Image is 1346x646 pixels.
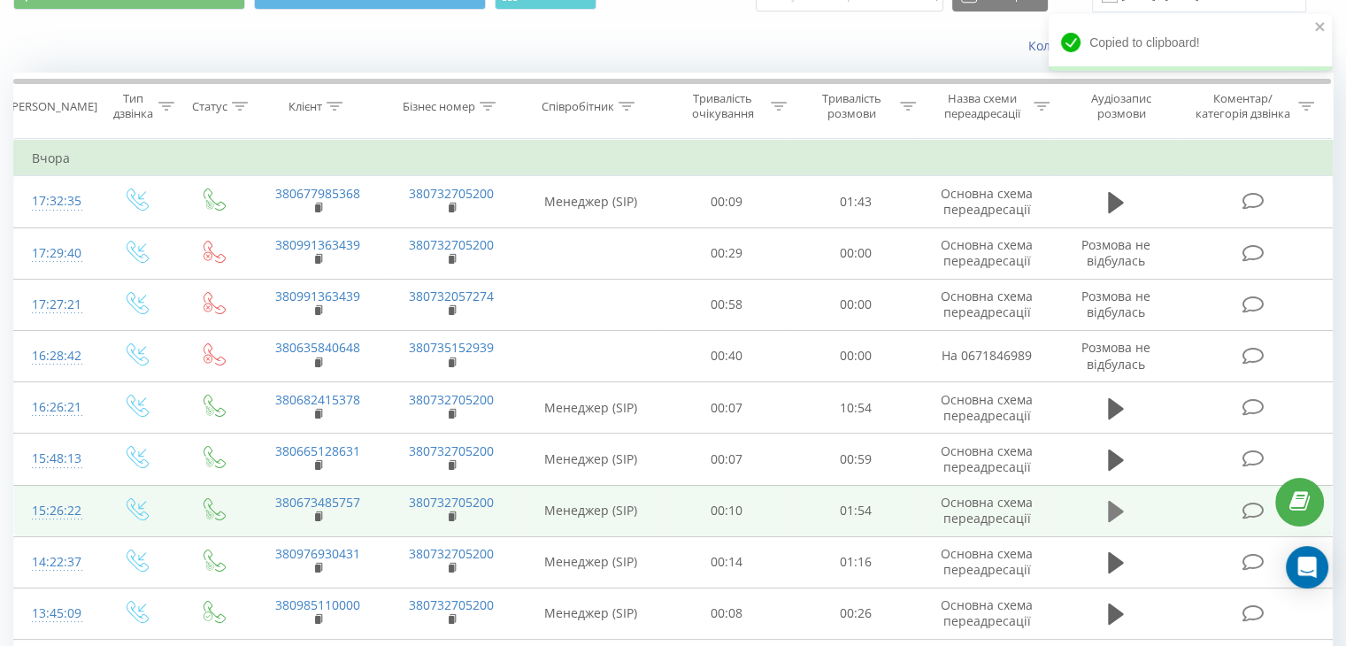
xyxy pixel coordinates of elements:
td: Основна схема переадресації [919,434,1053,485]
div: 16:26:21 [32,390,79,425]
span: Розмова не відбулась [1081,236,1150,269]
td: 00:09 [663,176,791,227]
div: Співробітник [542,99,614,114]
td: 00:00 [791,330,919,381]
td: 00:10 [663,485,791,536]
a: Коли дані можуть відрізнятися вiд інших систем [1028,37,1333,54]
td: Основна схема переадресації [919,588,1053,639]
div: 17:32:35 [32,184,79,219]
td: Основна схема переадресації [919,227,1053,279]
td: Основна схема переадресації [919,485,1053,536]
a: 380735152939 [409,339,494,356]
div: Назва схеми переадресації [936,91,1029,121]
div: 17:27:21 [32,288,79,322]
div: 16:28:42 [32,339,79,373]
div: 13:45:09 [32,596,79,631]
td: Менеджер (SIP) [519,588,663,639]
td: Основна схема переадресації [919,536,1053,588]
td: Основна схема переадресації [919,382,1053,434]
td: 01:43 [791,176,919,227]
a: 380985110000 [275,596,360,613]
td: 01:16 [791,536,919,588]
div: 15:48:13 [32,442,79,476]
td: Основна схема переадресації [919,176,1053,227]
div: Статус [192,99,227,114]
td: 00:07 [663,434,791,485]
div: Open Intercom Messenger [1286,546,1328,588]
td: Менеджер (SIP) [519,176,663,227]
a: 380732705200 [409,494,494,511]
a: 380682415378 [275,391,360,408]
div: Коментар/категорія дзвінка [1190,91,1294,121]
td: 00:00 [791,279,919,330]
div: Аудіозапис розмови [1070,91,1173,121]
a: 380732705200 [409,596,494,613]
div: Тривалість розмови [807,91,896,121]
button: close [1314,19,1327,36]
a: 380665128631 [275,442,360,459]
span: Розмова не відбулась [1081,288,1150,320]
td: 00:07 [663,382,791,434]
td: На 0671846989 [919,330,1053,381]
div: 17:29:40 [32,236,79,271]
div: Тип дзвінка [112,91,153,121]
div: Copied to clipboard! [1049,14,1332,71]
div: [PERSON_NAME] [8,99,97,114]
td: 00:29 [663,227,791,279]
td: 00:40 [663,330,791,381]
td: Менеджер (SIP) [519,536,663,588]
span: Розмова не відбулась [1081,339,1150,372]
a: 380677985368 [275,185,360,202]
td: Менеджер (SIP) [519,485,663,536]
a: 380732705200 [409,545,494,562]
a: 380732705200 [409,185,494,202]
div: Клієнт [288,99,322,114]
a: 380976930431 [275,545,360,562]
td: 00:00 [791,227,919,279]
div: Бізнес номер [403,99,475,114]
td: 00:58 [663,279,791,330]
td: Основна схема переадресації [919,279,1053,330]
a: 380732705200 [409,391,494,408]
div: 14:22:37 [32,545,79,580]
td: 01:54 [791,485,919,536]
td: Менеджер (SIP) [519,434,663,485]
a: 380732705200 [409,236,494,253]
td: Менеджер (SIP) [519,382,663,434]
a: 380991363439 [275,236,360,253]
a: 380991363439 [275,288,360,304]
div: 15:26:22 [32,494,79,528]
td: 00:08 [663,588,791,639]
a: 380635840648 [275,339,360,356]
a: 380732057274 [409,288,494,304]
td: 00:14 [663,536,791,588]
td: 00:26 [791,588,919,639]
a: 380732705200 [409,442,494,459]
td: Вчора [14,141,1333,176]
a: 380673485757 [275,494,360,511]
td: 10:54 [791,382,919,434]
td: 00:59 [791,434,919,485]
div: Тривалість очікування [679,91,767,121]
